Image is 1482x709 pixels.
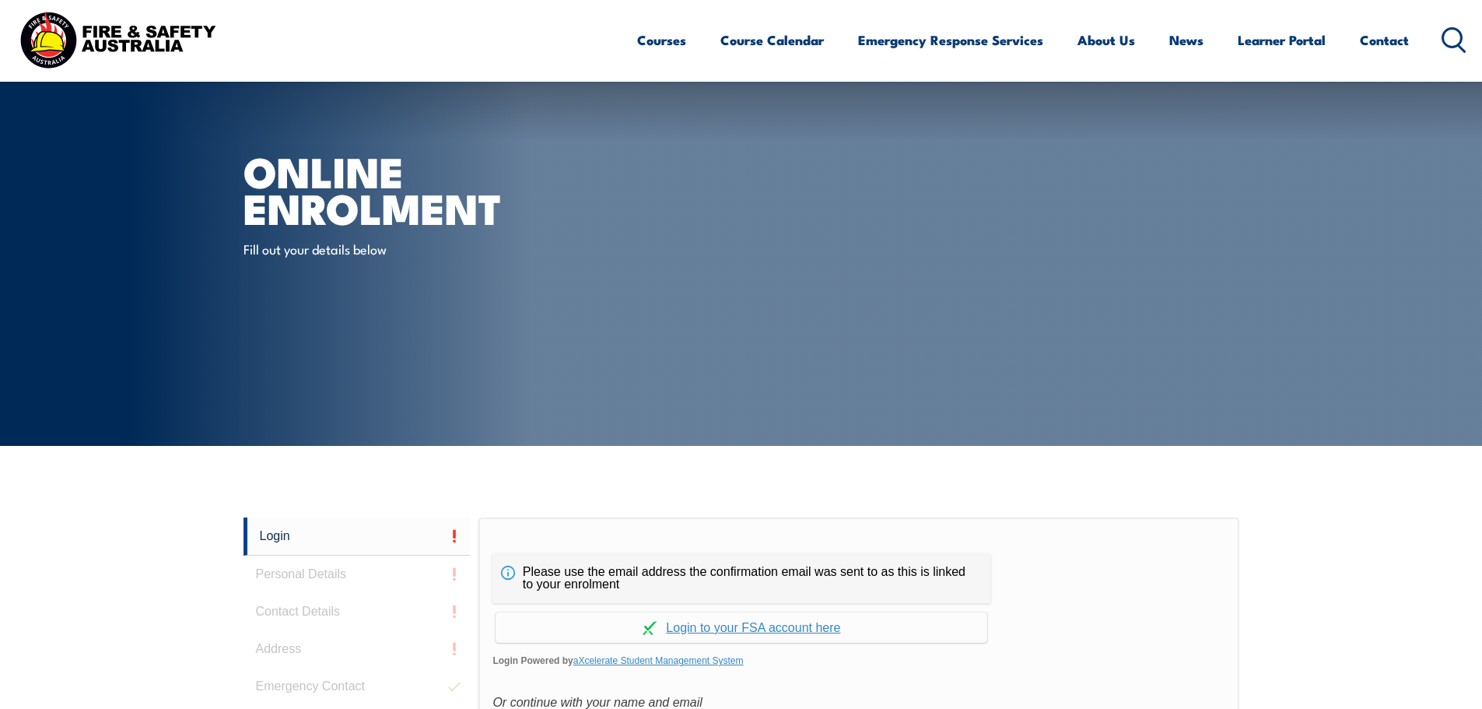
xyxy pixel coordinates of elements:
a: Login [243,518,471,556]
a: News [1169,19,1203,61]
p: Fill out your details below [243,240,527,258]
a: Learner Portal [1238,19,1326,61]
h1: Online Enrolment [243,153,628,225]
img: Log in withaxcelerate [643,621,657,635]
span: Login Powered by [492,649,1224,672]
a: aXcelerate Student Management System [573,655,744,666]
div: Please use the email address the confirmation email was sent to as this is linked to your enrolment [492,553,990,603]
a: Course Calendar [720,19,824,61]
a: Courses [637,19,686,61]
a: About Us [1077,19,1135,61]
a: Emergency Response Services [858,19,1043,61]
a: Contact [1360,19,1409,61]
